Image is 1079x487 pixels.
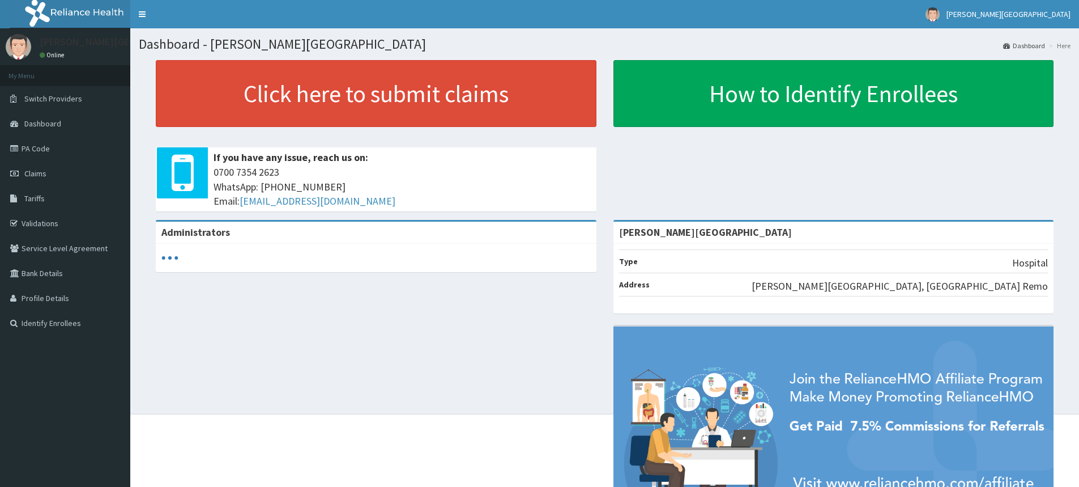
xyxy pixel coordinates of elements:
[1003,41,1045,50] a: Dashboard
[752,279,1048,294] p: [PERSON_NAME][GEOGRAPHIC_DATA], [GEOGRAPHIC_DATA] Remo
[40,51,67,59] a: Online
[214,165,591,209] span: 0700 7354 2623 WhatsApp: [PHONE_NUMBER] Email:
[161,249,178,266] svg: audio-loading
[24,193,45,204] span: Tariffs
[214,151,368,164] b: If you have any issue, reach us on:
[139,37,1071,52] h1: Dashboard - [PERSON_NAME][GEOGRAPHIC_DATA]
[24,118,61,129] span: Dashboard
[1046,41,1071,50] li: Here
[24,94,82,104] span: Switch Providers
[240,194,395,207] a: [EMAIL_ADDRESS][DOMAIN_NAME]
[1012,256,1048,270] p: Hospital
[926,7,940,22] img: User Image
[161,226,230,239] b: Administrators
[946,9,1071,19] span: [PERSON_NAME][GEOGRAPHIC_DATA]
[6,34,31,60] img: User Image
[156,60,596,127] a: Click here to submit claims
[613,60,1054,127] a: How to Identify Enrollees
[24,168,46,179] span: Claims
[619,226,792,239] strong: [PERSON_NAME][GEOGRAPHIC_DATA]
[40,37,207,47] p: [PERSON_NAME][GEOGRAPHIC_DATA]
[619,280,650,290] b: Address
[619,256,638,266] b: Type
